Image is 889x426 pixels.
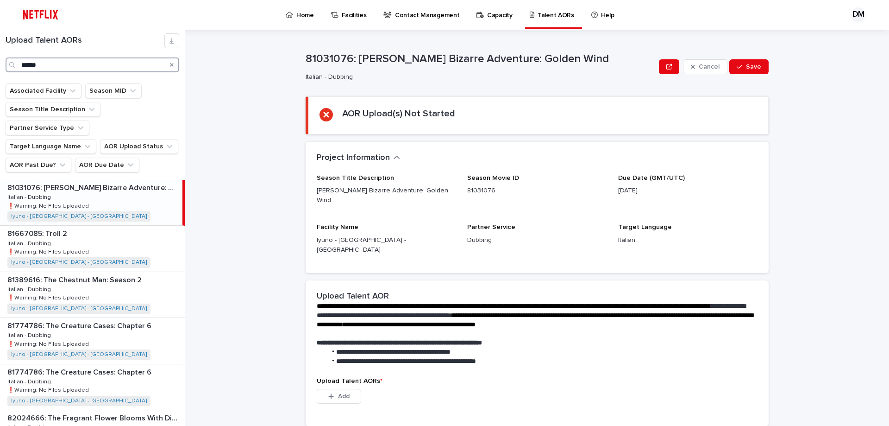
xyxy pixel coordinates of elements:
span: Add [338,393,350,400]
p: 81031076 [467,186,607,196]
p: Italian - Dubbing [7,331,53,339]
button: Target Language Name [6,139,96,154]
a: Iyuno - [GEOGRAPHIC_DATA] - [GEOGRAPHIC_DATA] [11,305,147,312]
p: [DATE] [618,186,758,196]
button: Season MID [85,83,142,98]
button: Project Information [317,153,400,163]
p: Dubbing [467,235,607,245]
div: DM [851,7,866,22]
h2: Upload Talent AOR [317,292,389,302]
p: Italian [618,235,758,245]
p: 81774786: The Creature Cases: Chapter 6 [7,366,153,377]
button: Cancel [683,59,727,74]
span: Partner Service [467,224,515,230]
input: Search [6,57,179,72]
a: Iyuno - [GEOGRAPHIC_DATA] - [GEOGRAPHIC_DATA] [11,351,147,358]
a: Iyuno - [GEOGRAPHIC_DATA] - [GEOGRAPHIC_DATA] [11,259,147,266]
p: 81031076: [PERSON_NAME] Bizarre Adventure: Golden Wind [7,182,181,192]
a: Iyuno - [GEOGRAPHIC_DATA] - [GEOGRAPHIC_DATA] [11,213,147,220]
p: Italian - Dubbing [7,192,53,201]
button: Add [317,389,361,404]
p: 81667085: Troll 2 [7,228,69,238]
button: AOR Past Due? [6,158,71,172]
button: Associated Facility [6,83,81,98]
h1: Upload Talent AORs [6,36,164,46]
p: [PERSON_NAME] Bizarre Adventure: Golden Wind [317,186,456,205]
span: Facility Name [317,224,358,230]
p: ❗️Warning: No Files Uploaded [7,201,91,210]
p: Iyuno - [GEOGRAPHIC_DATA] - [GEOGRAPHIC_DATA] [317,235,456,255]
span: Season Movie ID [467,175,519,181]
button: Partner Service Type [6,121,89,135]
h2: AOR Upload(s) Not Started [342,108,455,119]
button: Season Title Description [6,102,100,117]
p: ❗️Warning: No Files Uploaded [7,339,91,348]
p: Italian - Dubbing [306,73,651,81]
p: 81031076: [PERSON_NAME] Bizarre Adventure: Golden Wind [306,52,655,66]
button: Save [729,59,769,74]
p: 81774786: The Creature Cases: Chapter 6 [7,320,153,331]
span: Target Language [618,224,672,230]
button: AOR Upload Status [100,139,178,154]
span: Save [746,64,761,70]
p: ❗️Warning: No Files Uploaded [7,293,91,301]
p: 82024666: The Fragrant Flower Blooms With Dignity: Season 1 [7,412,183,423]
span: Due Date (GMT/UTC) [618,175,685,181]
span: Cancel [699,64,720,70]
p: Italian - Dubbing [7,285,53,293]
button: AOR Due Date [75,158,139,172]
img: ifQbXi3ZQGMSEF7WDB7W [19,6,63,24]
h2: Project Information [317,153,390,163]
span: Upload Talent AORs [317,378,382,384]
a: Iyuno - [GEOGRAPHIC_DATA] - [GEOGRAPHIC_DATA] [11,398,147,404]
span: Season Title Description [317,175,394,181]
p: Italian - Dubbing [7,239,53,247]
p: Italian - Dubbing [7,377,53,385]
p: ❗️Warning: No Files Uploaded [7,385,91,394]
p: 81389616: The Chestnut Man: Season 2 [7,274,144,285]
p: ❗️Warning: No Files Uploaded [7,247,91,255]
